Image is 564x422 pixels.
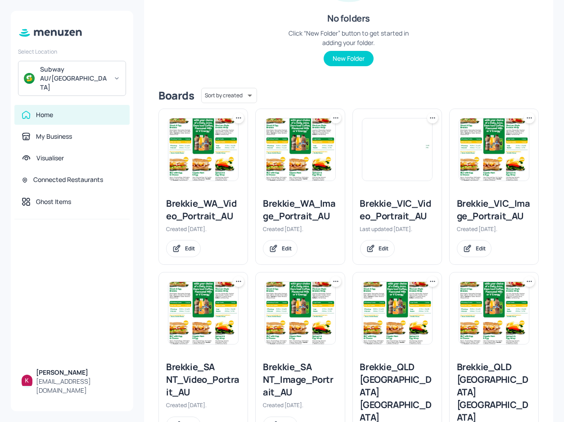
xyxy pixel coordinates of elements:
[36,368,122,377] div: [PERSON_NAME]
[33,175,103,184] div: Connected Restaurants
[457,225,531,233] div: Created [DATE].
[263,361,337,399] div: Brekkie_SA NT_Image_Portrait_AU
[36,110,53,119] div: Home
[22,375,32,386] img: ALm5wu0uMJs5_eqw6oihenv1OotFdBXgP3vgpp2z_jxl=s96-c
[362,118,432,181] img: 2025-06-04-1749011143188aymxywycvxe.jpeg
[36,377,122,395] div: [EMAIL_ADDRESS][DOMAIN_NAME]
[36,197,71,206] div: Ghost Items
[166,225,240,233] div: Created [DATE].
[166,361,240,399] div: Brekkie_SA NT_Video_Portrait_AU
[158,88,194,103] div: Boards
[36,154,64,163] div: Visualiser
[362,282,432,344] img: 2025-05-28-1748397865893q2szn77dxz.jpeg
[40,65,108,92] div: Subway AU/[GEOGRAPHIC_DATA]
[263,197,337,222] div: Brekkie_WA_Image_Portrait_AU
[282,245,292,252] div: Edit
[459,282,529,344] img: 2025-05-28-1748397865893q2szn77dxz.jpeg
[168,282,238,344] img: 2025-05-28-1748397865893q2szn77dxz.jpeg
[36,132,72,141] div: My Business
[18,48,126,55] div: Select Location
[324,51,374,66] button: New Folder
[265,118,335,181] img: 2025-05-28-1748397865893q2szn77dxz.jpeg
[168,118,238,181] img: 2025-05-28-1748397865893q2szn77dxz.jpeg
[457,197,531,222] div: Brekkie_VIC_Image_Portrait_AU
[360,197,434,222] div: Brekkie_VIC_Video_Portrait_AU
[201,86,257,104] div: Sort by created
[263,225,337,233] div: Created [DATE].
[166,401,240,409] div: Created [DATE].
[379,245,389,252] div: Edit
[327,12,370,25] div: No folders
[24,73,35,84] img: avatar
[281,28,416,47] div: Click “New Folder” button to get started in adding your folder.
[263,401,337,409] div: Created [DATE].
[166,197,240,222] div: Brekkie_WA_Video_Portrait_AU
[476,245,486,252] div: Edit
[265,282,335,344] img: 2025-05-28-1748397865893q2szn77dxz.jpeg
[185,245,195,252] div: Edit
[459,118,529,181] img: 2025-05-28-1748397865893q2szn77dxz.jpeg
[360,225,434,233] div: Last updated [DATE].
